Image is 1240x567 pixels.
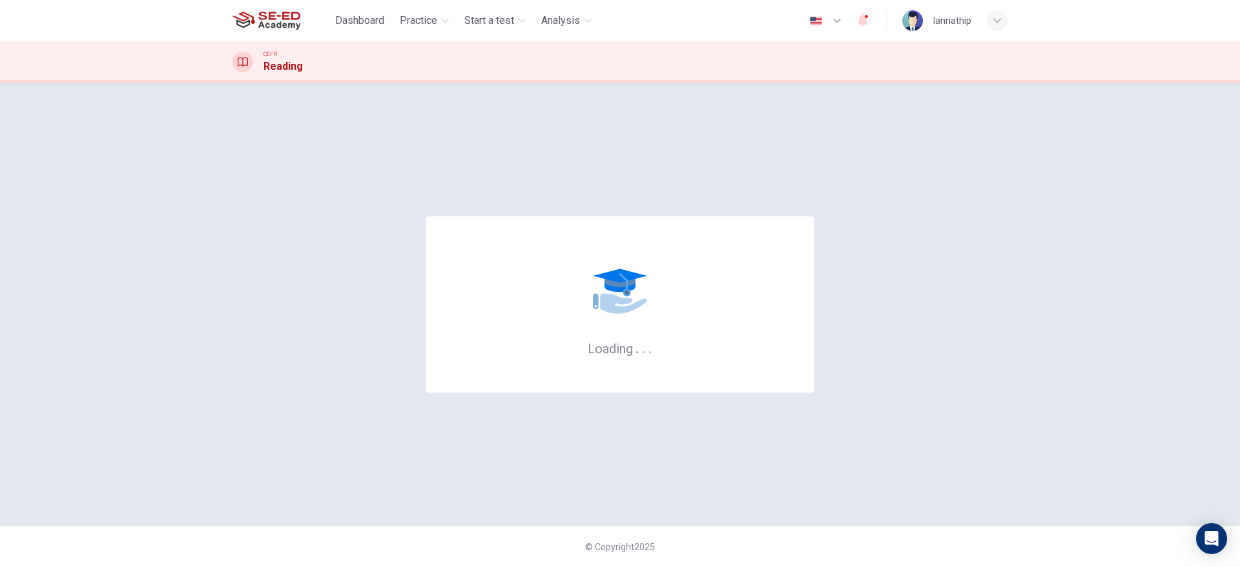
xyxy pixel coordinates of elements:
[541,13,580,28] span: Analysis
[395,9,454,32] button: Practice
[263,50,277,59] span: CEFR
[808,16,824,26] img: en
[585,542,655,552] span: © Copyright 2025
[641,336,646,358] h6: .
[400,13,437,28] span: Practice
[588,340,652,356] h6: Loading
[330,9,389,32] button: Dashboard
[459,9,531,32] button: Start a test
[335,13,384,28] span: Dashboard
[902,10,923,31] img: Profile picture
[648,336,652,358] h6: .
[263,59,303,74] h1: Reading
[232,8,330,34] a: SE-ED Academy logo
[536,9,597,32] button: Analysis
[635,336,639,358] h6: .
[464,13,514,28] span: Start a test
[1196,523,1227,554] div: Open Intercom Messenger
[933,13,971,28] div: lannathip
[232,8,300,34] img: SE-ED Academy logo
